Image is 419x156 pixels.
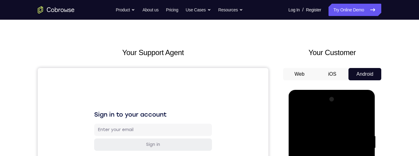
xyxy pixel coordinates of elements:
div: Sign in with Google [99,101,141,107]
a: Go to the home page [38,6,75,14]
a: Pricing [166,4,178,16]
button: Sign in with Intercom [56,127,174,139]
button: Sign in with GitHub [56,112,174,125]
p: or [112,88,119,93]
a: Try Online Demo [329,4,381,16]
button: Sign in [56,70,174,83]
a: Register [306,4,321,16]
h2: Your Support Agent [38,47,268,58]
button: Use Cases [186,4,211,16]
div: Sign in with GitHub [100,115,141,122]
button: Sign in with Google [56,98,174,110]
button: Sign in with Zendesk [56,142,174,154]
button: Android [348,68,381,80]
button: Web [283,68,316,80]
span: / [302,6,303,14]
a: Log In [288,4,300,16]
button: iOS [316,68,349,80]
button: Resources [218,4,243,16]
button: Product [116,4,135,16]
div: Sign in with Zendesk [98,145,143,151]
h1: Sign in to your account [56,42,174,51]
h2: Your Customer [283,47,381,58]
input: Enter your email [60,59,171,65]
div: Sign in with Intercom [97,130,144,136]
a: About us [142,4,158,16]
